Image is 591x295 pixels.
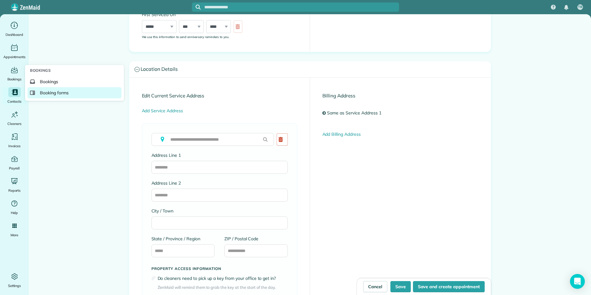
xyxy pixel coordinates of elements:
[8,283,21,289] span: Settings
[142,108,183,113] a: Add Service Address
[413,281,485,292] button: Save and create appointment
[2,109,26,127] a: Cleaners
[2,20,26,38] a: Dashboard
[8,187,21,194] span: Reports
[7,76,22,82] span: Bookings
[3,54,26,60] span: Appointments
[6,32,23,38] span: Dashboard
[151,208,288,214] label: City / Town
[2,154,26,171] a: Payroll
[30,67,51,74] span: Bookings
[224,236,288,242] label: ZIP / Postal Code
[196,5,201,10] svg: Focus search
[40,79,58,85] span: Bookings
[40,90,69,96] span: Booking forms
[2,199,26,216] a: Help
[9,165,20,171] span: Payroll
[142,11,245,18] label: First Serviced On
[28,76,121,87] a: Bookings
[2,132,26,149] a: Invoices
[158,275,288,281] label: Do cleaners need to pick up a key from your office to get in?
[7,121,21,127] span: Cleaners
[570,274,585,289] div: Open Intercom Messenger
[363,281,387,292] a: Cancel
[142,35,230,39] sub: We use this information to send anniversary reminders to you.
[2,43,26,60] a: Appointments
[2,87,26,105] a: Contacts
[11,232,18,238] span: More
[151,236,215,242] label: State / Province / Region
[192,5,201,10] button: Focus search
[8,143,21,149] span: Invoices
[11,210,18,216] span: Help
[151,267,288,271] h5: Property access information
[2,271,26,289] a: Settings
[322,93,478,98] h4: Billing Address
[151,152,288,158] label: Address Line 1
[322,131,361,137] a: Add Billing Address
[578,5,582,10] span: TB
[2,176,26,194] a: Reports
[151,276,156,281] input: Do cleaners need to pick up a key from your office to get in?
[7,98,21,105] span: Contacts
[560,1,573,14] div: Notifications
[130,62,491,77] a: Location Details
[142,93,297,98] h4: Edit Current Service Address
[158,284,288,291] span: ZenMaid will remind them to grab the key at the start of the day.
[325,108,386,119] a: Same as Service Address 1
[2,65,26,82] a: Bookings
[28,87,121,98] a: Booking forms
[390,281,411,292] button: Save
[151,180,288,186] label: Address Line 2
